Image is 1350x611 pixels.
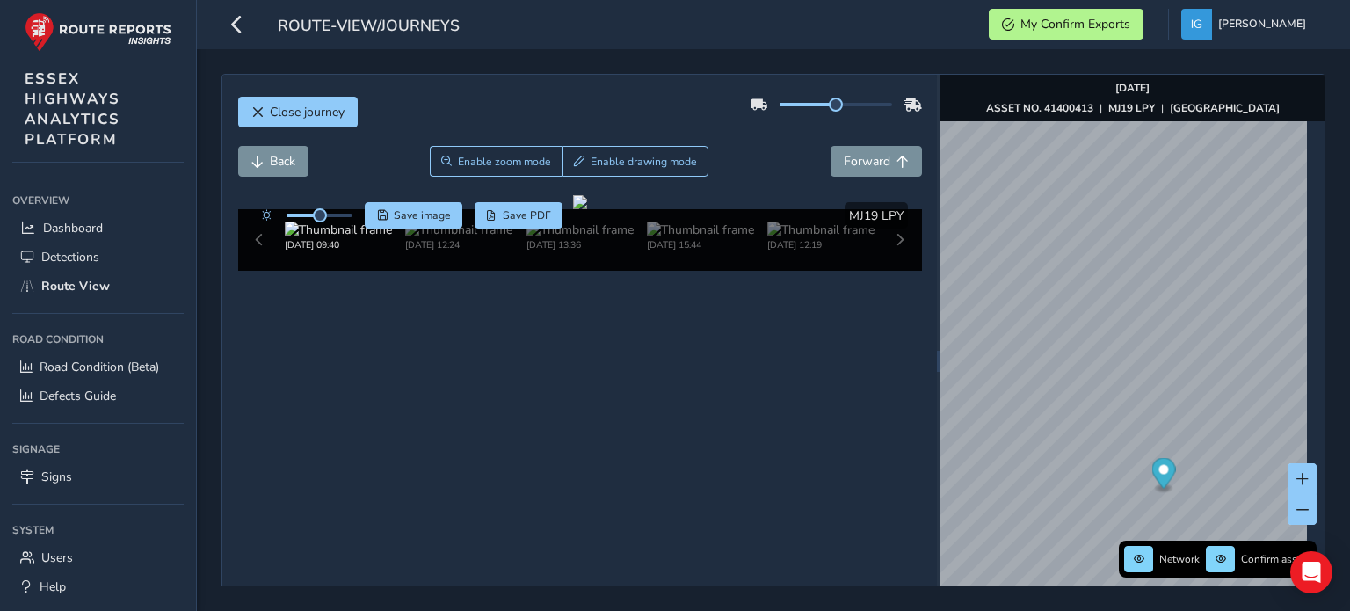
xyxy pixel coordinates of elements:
[1181,9,1212,40] img: diamond-layout
[1152,458,1176,494] div: Map marker
[12,272,184,301] a: Route View
[238,146,308,177] button: Back
[526,222,634,238] img: Thumbnail frame
[270,104,345,120] span: Close journey
[526,238,634,251] div: [DATE] 13:36
[1108,101,1155,115] strong: MJ19 LPY
[41,469,72,485] span: Signs
[285,222,392,238] img: Thumbnail frame
[849,207,904,224] span: MJ19 LPY
[12,572,184,601] a: Help
[12,326,184,353] div: Road Condition
[270,153,295,170] span: Back
[562,146,709,177] button: Draw
[475,202,563,229] button: PDF
[989,9,1143,40] button: My Confirm Exports
[40,359,159,375] span: Road Condition (Beta)
[405,238,512,251] div: [DATE] 12:24
[285,238,392,251] div: [DATE] 09:40
[40,388,116,404] span: Defects Guide
[41,549,73,566] span: Users
[503,208,551,222] span: Save PDF
[12,187,184,214] div: Overview
[647,238,754,251] div: [DATE] 15:44
[12,462,184,491] a: Signs
[1020,16,1130,33] span: My Confirm Exports
[278,15,460,40] span: route-view/journeys
[41,278,110,295] span: Route View
[458,155,551,169] span: Enable zoom mode
[1290,551,1332,593] div: Open Intercom Messenger
[1170,101,1280,115] strong: [GEOGRAPHIC_DATA]
[1115,81,1150,95] strong: [DATE]
[12,243,184,272] a: Detections
[40,578,66,595] span: Help
[405,222,512,238] img: Thumbnail frame
[12,436,184,462] div: Signage
[41,249,99,265] span: Detections
[1241,552,1311,566] span: Confirm assets
[25,12,171,52] img: rr logo
[767,222,875,238] img: Thumbnail frame
[12,517,184,543] div: System
[1218,9,1306,40] span: [PERSON_NAME]
[647,222,754,238] img: Thumbnail frame
[238,97,358,127] button: Close journey
[430,146,562,177] button: Zoom
[844,153,890,170] span: Forward
[43,220,103,236] span: Dashboard
[394,208,451,222] span: Save image
[986,101,1093,115] strong: ASSET NO. 41400413
[365,202,462,229] button: Save
[986,101,1280,115] div: | |
[12,353,184,382] a: Road Condition (Beta)
[1181,9,1312,40] button: [PERSON_NAME]
[12,543,184,572] a: Users
[1159,552,1200,566] span: Network
[25,69,120,149] span: ESSEX HIGHWAYS ANALYTICS PLATFORM
[12,214,184,243] a: Dashboard
[591,155,697,169] span: Enable drawing mode
[831,146,922,177] button: Forward
[767,238,875,251] div: [DATE] 12:19
[12,382,184,411] a: Defects Guide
